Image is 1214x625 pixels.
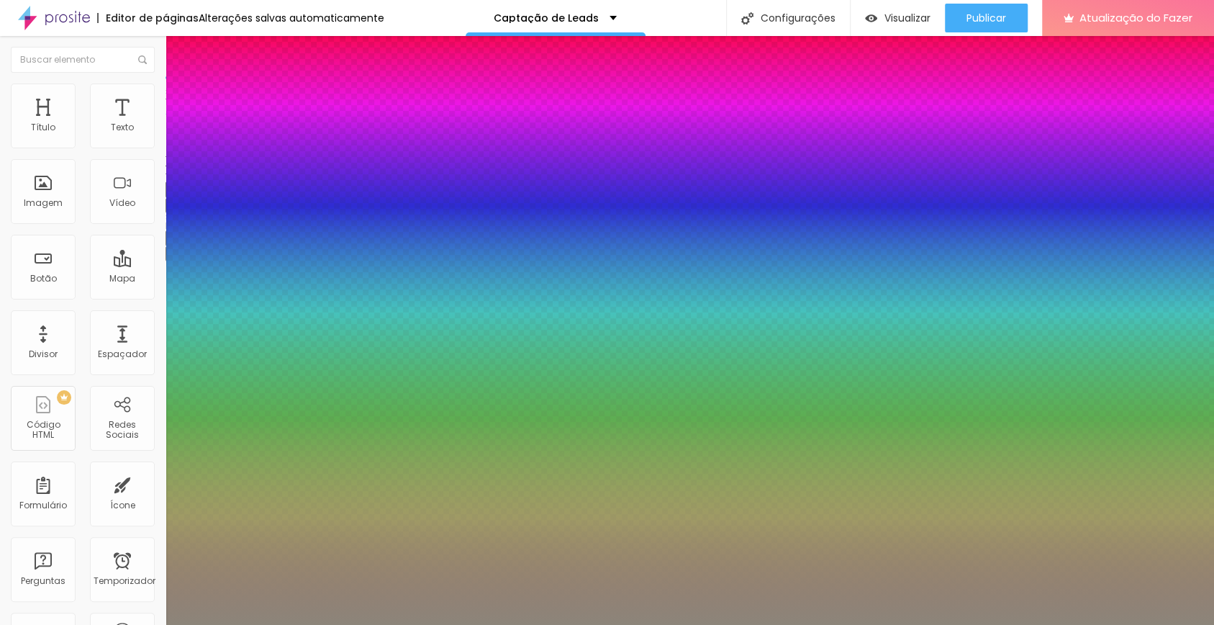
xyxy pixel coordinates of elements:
[494,11,599,25] font: Captação de Leads
[945,4,1028,32] button: Publicar
[98,348,147,360] font: Espaçador
[30,272,57,284] font: Botão
[29,348,58,360] font: Divisor
[884,11,930,25] font: Visualizar
[966,11,1006,25] font: Publicar
[106,11,199,25] font: Editor de páginas
[21,575,65,587] font: Perguntas
[94,575,155,587] font: Temporizador
[138,55,147,64] img: Ícone
[761,11,835,25] font: Configurações
[110,499,135,511] font: Ícone
[865,12,877,24] img: view-1.svg
[106,418,139,441] font: Redes Sociais
[109,197,135,209] font: Vídeo
[19,499,67,511] font: Formulário
[11,47,155,73] input: Buscar elemento
[109,272,135,284] font: Mapa
[1079,10,1192,25] font: Atualização do Fazer
[27,418,60,441] font: Código HTML
[741,12,753,24] img: Ícone
[31,121,55,133] font: Título
[111,121,134,133] font: Texto
[199,11,384,25] font: Alterações salvas automaticamente
[24,197,63,209] font: Imagem
[851,4,945,32] button: Visualizar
